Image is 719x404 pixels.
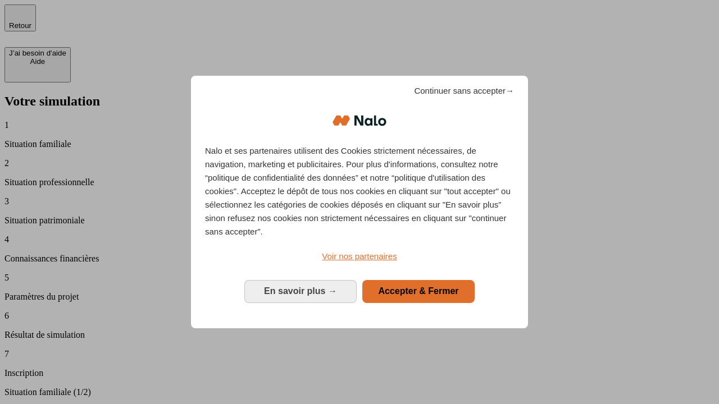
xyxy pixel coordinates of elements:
div: Bienvenue chez Nalo Gestion du consentement [191,76,528,328]
button: Accepter & Fermer: Accepter notre traitement des données et fermer [362,280,475,302]
span: Voir nos partenaires [322,251,397,261]
span: En savoir plus → [264,286,337,296]
span: Continuer sans accepter→ [414,84,514,98]
p: Nalo et ses partenaires utilisent des Cookies strictement nécessaires, de navigation, marketing e... [205,144,514,238]
img: Logo [333,104,386,137]
a: Voir nos partenaires [205,250,514,263]
button: En savoir plus: Configurer vos consentements [244,280,357,302]
span: Accepter & Fermer [378,286,458,296]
